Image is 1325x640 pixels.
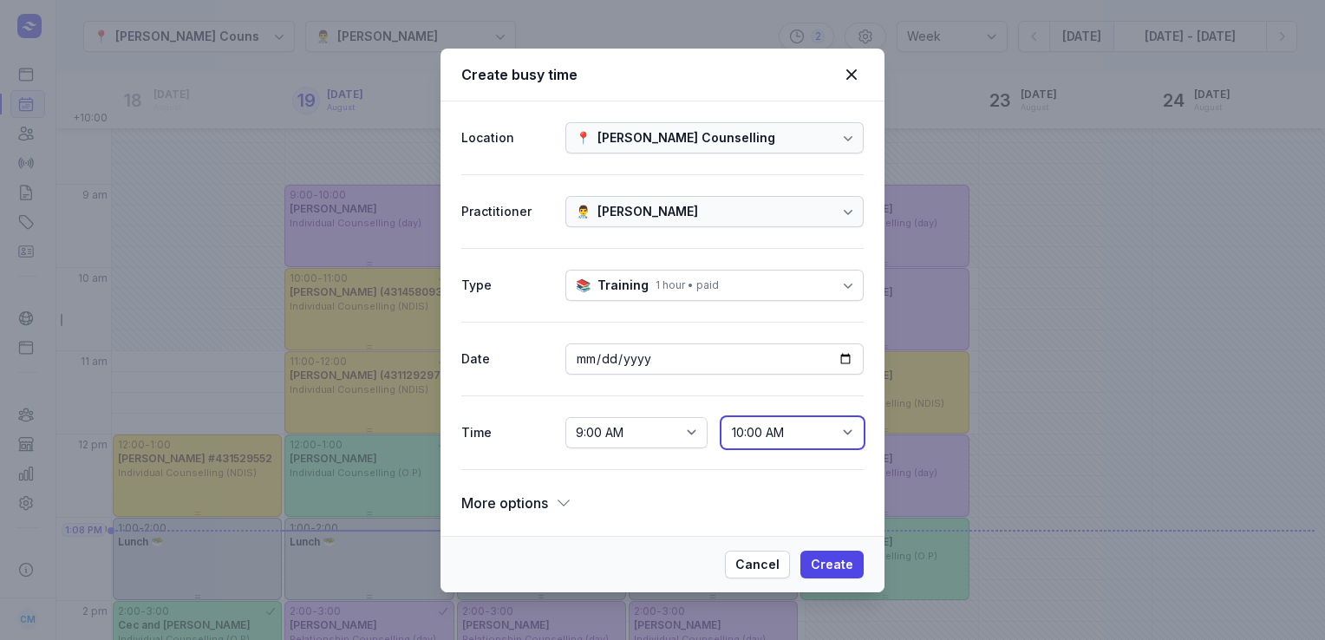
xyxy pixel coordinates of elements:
[597,275,649,296] div: Training
[461,275,552,296] div: Type
[735,554,780,575] span: Cancel
[811,554,853,575] span: Create
[800,551,864,578] button: Create
[461,127,552,148] div: Location
[656,278,719,292] div: 1 hour • paid
[565,343,864,375] input: Date
[461,349,552,369] div: Date
[597,201,698,222] div: [PERSON_NAME]
[461,491,548,515] span: More options
[576,275,591,296] div: 📚
[461,422,552,443] div: Time
[725,551,790,578] button: Cancel
[461,64,839,85] div: Create busy time
[597,127,775,148] div: [PERSON_NAME] Counselling
[576,127,591,148] div: 📍
[461,201,552,222] div: Practitioner
[576,201,591,222] div: 👨‍⚕️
